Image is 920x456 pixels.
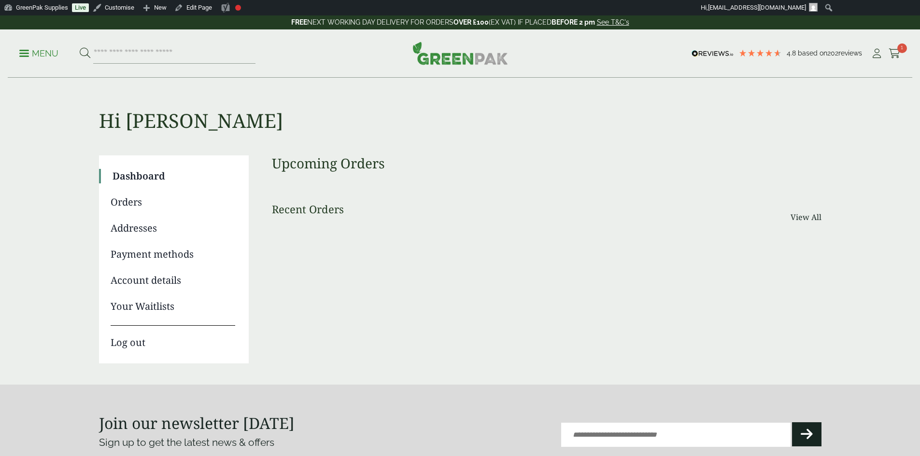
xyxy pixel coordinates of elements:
[111,325,235,350] a: Log out
[111,195,235,209] a: Orders
[871,49,883,58] i: My Account
[99,78,821,132] h1: Hi [PERSON_NAME]
[708,4,806,11] span: [EMAIL_ADDRESS][DOMAIN_NAME]
[838,49,862,57] span: reviews
[111,273,235,288] a: Account details
[72,3,89,12] a: Live
[235,5,241,11] div: Focus keyphrase not set
[897,43,907,53] span: 1
[412,41,508,65] img: GreenPak Supplies
[111,221,235,235] a: Addresses
[738,49,782,57] div: 4.79 Stars
[597,18,629,26] a: See T&C's
[19,48,58,57] a: Menu
[291,18,307,26] strong: FREE
[272,155,821,172] h3: Upcoming Orders
[692,50,734,57] img: REVIEWS.io
[453,18,489,26] strong: OVER £100
[99,413,295,433] strong: Join our newsletter [DATE]
[827,49,838,57] span: 202
[19,48,58,59] p: Menu
[798,49,827,57] span: Based on
[889,46,901,61] a: 1
[552,18,595,26] strong: BEFORE 2 pm
[111,299,235,314] a: Your Waitlists
[111,247,235,262] a: Payment methods
[791,211,821,223] a: View All
[272,203,344,215] h3: Recent Orders
[113,169,235,183] a: Dashboard
[787,49,798,57] span: 4.8
[99,435,424,450] p: Sign up to get the latest news & offers
[889,49,901,58] i: Cart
